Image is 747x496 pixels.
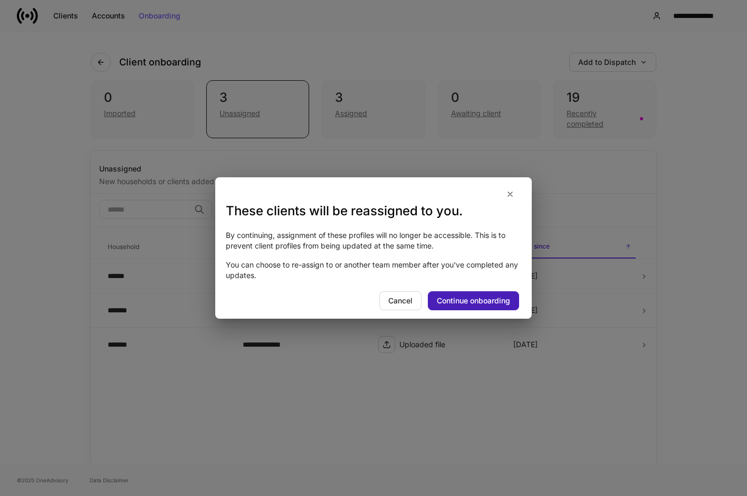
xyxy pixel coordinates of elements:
[437,297,510,304] div: Continue onboarding
[226,203,521,220] h3: These clients will be reassigned to you.
[379,291,422,310] button: Cancel
[388,297,413,304] div: Cancel
[226,260,521,281] p: You can choose to re-assign to or another team member after you've completed any updates.
[428,291,519,310] button: Continue onboarding
[226,230,521,251] p: By continuing, assignment of these profiles will no longer be accessible . This is to prevent cli...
